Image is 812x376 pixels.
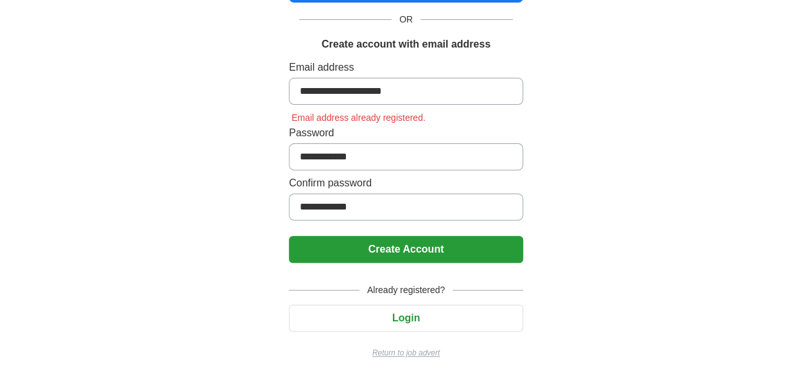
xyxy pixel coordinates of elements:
h1: Create account with email address [322,37,490,52]
label: Confirm password [289,175,523,191]
span: Already registered? [359,283,453,297]
button: Login [289,305,523,332]
button: Create Account [289,236,523,263]
a: Login [289,312,523,323]
a: Return to job advert [289,347,523,359]
span: Email address already registered. [289,112,428,123]
label: Email address [289,60,523,75]
span: OR [392,13,420,26]
label: Password [289,125,523,141]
